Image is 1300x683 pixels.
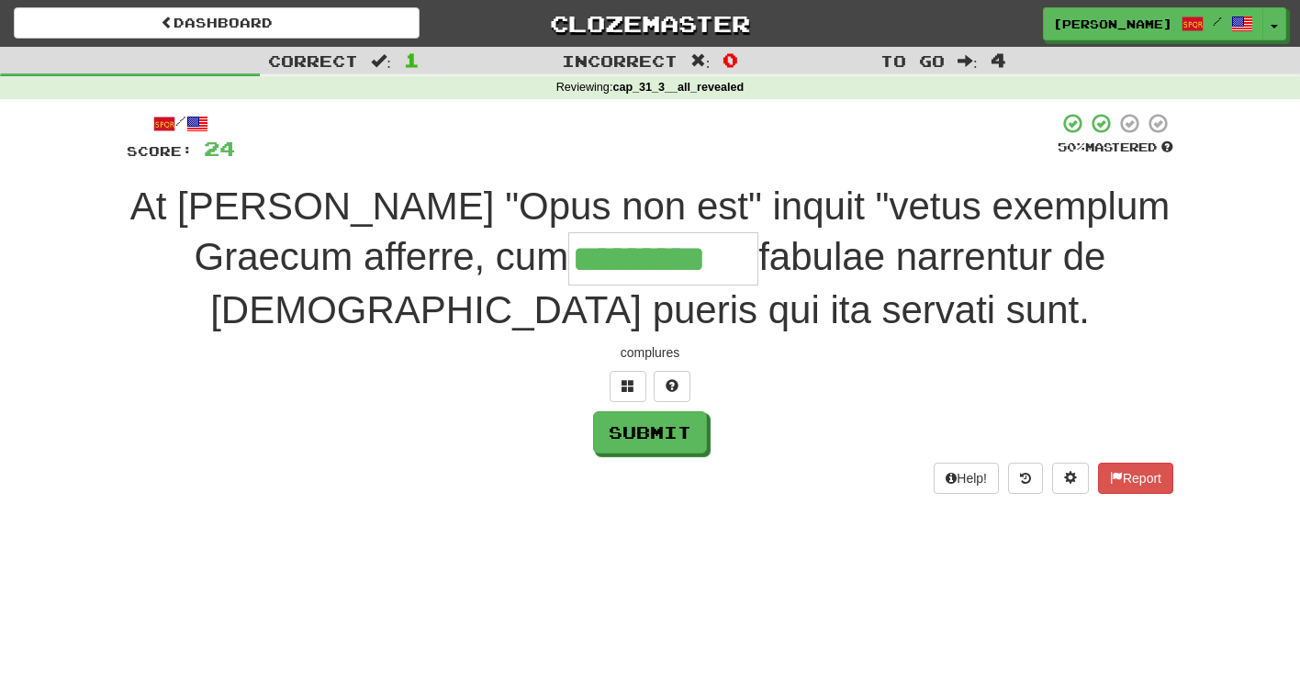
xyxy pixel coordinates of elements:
span: : [371,53,391,69]
span: Incorrect [562,51,678,70]
div: Mastered [1058,140,1173,156]
span: / [1213,15,1222,28]
div: / [127,112,235,135]
span: [PERSON_NAME] [1053,16,1172,32]
a: Clozemaster [447,7,853,39]
span: 24 [204,137,235,160]
div: complures [127,343,1173,362]
span: At [PERSON_NAME] "Opus non est" inquit "vetus exemplum Graecum afferre, cum [130,185,1171,278]
span: 1 [404,49,420,71]
button: Report [1098,463,1173,494]
strong: cap_31_3__all_revealed [612,81,744,94]
a: [PERSON_NAME] / [1043,7,1263,40]
span: Correct [268,51,358,70]
span: 50 % [1058,140,1085,154]
button: Switch sentence to multiple choice alt+p [610,371,646,402]
button: Single letter hint - you only get 1 per sentence and score half the points! alt+h [654,371,690,402]
span: : [958,53,978,69]
span: : [690,53,711,69]
button: Help! [934,463,999,494]
span: Score: [127,143,193,159]
button: Round history (alt+y) [1008,463,1043,494]
span: 0 [723,49,738,71]
button: Submit [593,411,707,453]
span: To go [880,51,945,70]
a: Dashboard [14,7,420,39]
span: 4 [991,49,1006,71]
